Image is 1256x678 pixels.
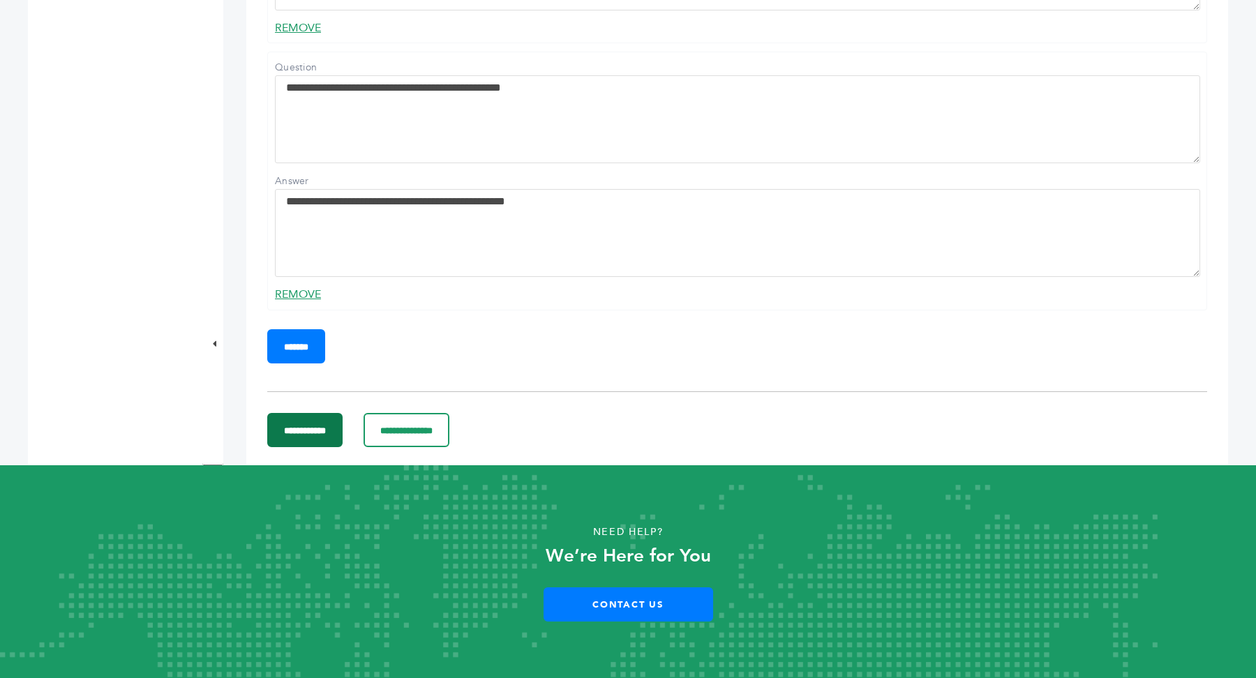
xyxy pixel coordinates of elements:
[275,20,321,36] a: REMOVE
[544,587,713,621] a: Contact Us
[63,522,1193,543] p: Need Help?
[275,287,321,302] a: REMOVE
[275,61,373,75] label: Question
[275,174,373,188] label: Answer
[546,543,711,568] strong: We’re Here for You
